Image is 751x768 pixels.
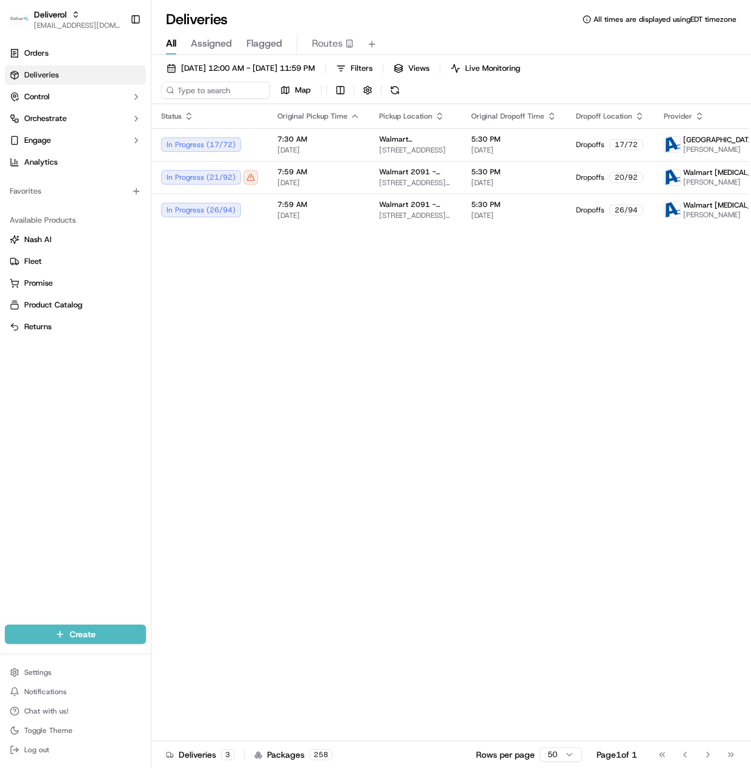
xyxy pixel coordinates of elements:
[10,234,141,245] a: Nash AI
[445,60,526,77] button: Live Monitoring
[408,63,429,74] span: Views
[277,134,360,144] span: 7:30 AM
[277,178,360,188] span: [DATE]
[576,205,604,215] span: Dropoffs
[5,131,146,150] button: Engage
[24,135,51,146] span: Engage
[471,134,557,144] span: 5:30 PM
[221,749,234,760] div: 3
[5,252,146,271] button: Fleet
[351,63,372,74] span: Filters
[34,21,121,30] button: [EMAIL_ADDRESS][DOMAIN_NAME]
[5,211,146,230] div: Available Products
[166,36,176,51] span: All
[609,139,643,150] div: 17 / 72
[5,317,146,336] button: Returns
[386,82,403,99] button: Refresh
[10,300,141,310] a: Product Catalog
[576,111,632,121] span: Dropoff Location
[379,200,452,209] span: Walmart 2091 - [MEDICAL_DATA], [GEOGRAPHIC_DATA]
[277,200,360,209] span: 7:59 AM
[24,726,73,735] span: Toggle Theme
[161,60,320,77] button: [DATE] 12:00 AM - [DATE] 11:59 PM
[471,167,557,177] span: 5:30 PM
[10,256,141,267] a: Fleet
[277,211,360,220] span: [DATE]
[609,172,643,183] div: 20 / 92
[166,749,234,761] div: Deliveries
[379,178,452,188] span: [STREET_ADDRESS][MEDICAL_DATA]
[5,87,146,107] button: Control
[476,749,535,761] p: Rows per page
[576,172,604,182] span: Dropoffs
[379,111,432,121] span: Pickup Location
[5,625,146,644] button: Create
[5,274,146,293] button: Promise
[277,111,348,121] span: Original Pickup Time
[664,137,680,153] img: ActionCourier.png
[5,44,146,63] a: Orders
[5,722,146,739] button: Toggle Theme
[5,109,146,128] button: Orchestrate
[246,36,282,51] span: Flagged
[471,178,557,188] span: [DATE]
[5,182,146,201] div: Favorites
[609,205,643,215] div: 26 / 94
[309,749,332,760] div: 258
[5,664,146,681] button: Settings
[331,60,378,77] button: Filters
[5,5,125,34] button: DeliverolDeliverol[EMAIL_ADDRESS][DOMAIN_NAME]
[5,703,146,720] button: Chat with us!
[275,82,316,99] button: Map
[388,60,435,77] button: Views
[5,741,146,758] button: Log out
[24,70,59,80] span: Deliveries
[277,167,360,177] span: 7:59 AM
[5,230,146,249] button: Nash AI
[277,145,360,155] span: [DATE]
[24,256,42,267] span: Fleet
[24,113,67,124] span: Orchestrate
[471,211,557,220] span: [DATE]
[664,202,680,218] img: ActionCourier.png
[465,63,520,74] span: Live Monitoring
[34,8,67,21] button: Deliverol
[24,157,58,168] span: Analytics
[597,749,637,761] div: Page 1 of 1
[312,36,343,51] span: Routes
[24,48,48,59] span: Orders
[379,211,452,220] span: [STREET_ADDRESS][MEDICAL_DATA]
[379,167,452,177] span: Walmart 2091 - [MEDICAL_DATA], [GEOGRAPHIC_DATA]
[10,321,141,332] a: Returns
[594,15,736,24] span: All times are displayed using EDT timezone
[24,300,82,310] span: Product Catalog
[10,11,29,28] img: Deliverol
[24,706,68,716] span: Chat with us!
[254,749,332,761] div: Packages
[5,683,146,700] button: Notifications
[24,745,49,755] span: Log out
[5,65,146,85] a: Deliveries
[379,145,452,155] span: [STREET_ADDRESS]
[24,687,67,697] span: Notifications
[24,234,51,245] span: Nash AI
[24,321,51,332] span: Returns
[664,111,692,121] span: Provider
[5,295,146,315] button: Product Catalog
[24,278,53,289] span: Promise
[191,36,232,51] span: Assigned
[295,85,311,96] span: Map
[576,140,604,149] span: Dropoffs
[161,111,182,121] span: Status
[471,145,557,155] span: [DATE]
[471,111,544,121] span: Original Dropoff Time
[5,153,146,172] a: Analytics
[166,10,228,29] h1: Deliveries
[664,169,680,185] img: ActionCourier.png
[181,63,315,74] span: [DATE] 12:00 AM - [DATE] 11:59 PM
[24,91,50,102] span: Control
[471,200,557,209] span: 5:30 PM
[161,82,270,99] input: Type to search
